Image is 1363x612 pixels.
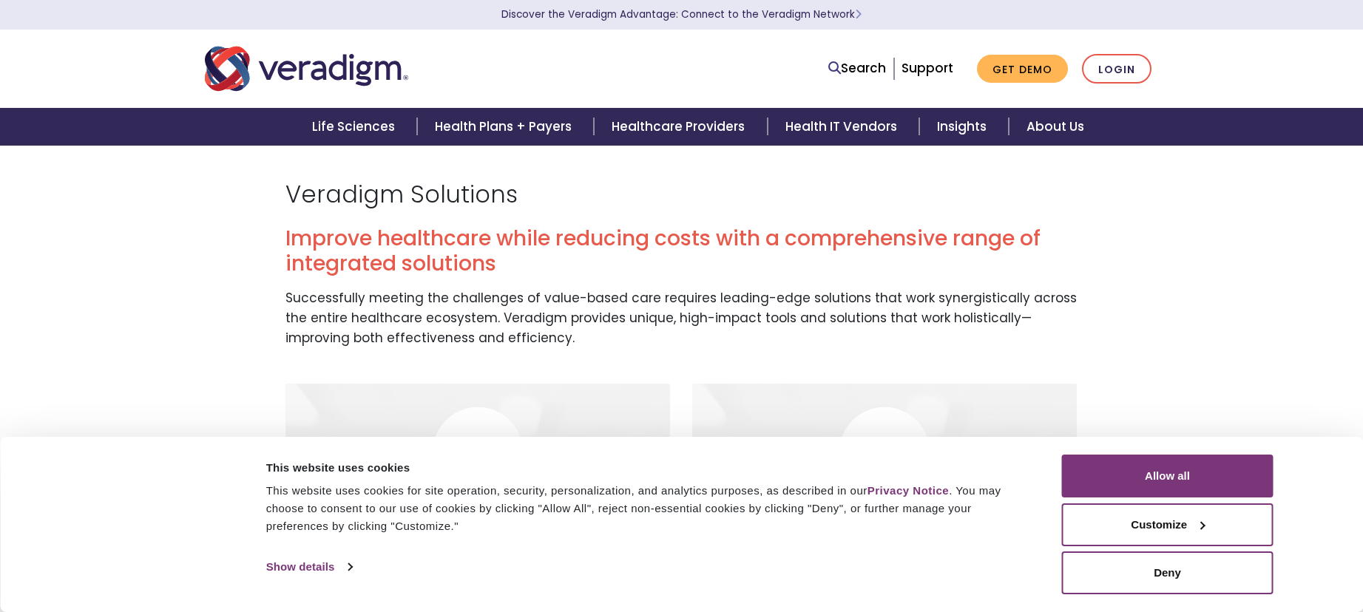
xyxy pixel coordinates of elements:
a: Healthcare Providers [594,108,767,146]
div: This website uses cookies for site operation, security, personalization, and analytics purposes, ... [266,482,1029,535]
a: Support [902,59,953,77]
a: Show details [266,556,352,578]
h2: Improve healthcare while reducing costs with a comprehensive range of integrated solutions [285,226,1077,276]
a: Life Sciences [294,108,417,146]
a: Privacy Notice [867,484,949,497]
p: Successfully meeting the challenges of value-based care requires leading-edge solutions that work... [285,288,1077,349]
a: Discover the Veradigm Advantage: Connect to the Veradigm NetworkLearn More [501,7,862,21]
a: Health Plans + Payers [417,108,594,146]
div: This website uses cookies [266,459,1029,477]
button: Customize [1062,503,1274,546]
a: Get Demo [977,55,1068,84]
h1: Veradigm Solutions [285,180,1077,208]
a: Health IT Vendors [768,108,919,146]
span: Learn More [855,7,862,21]
a: About Us [1009,108,1102,146]
a: Login [1082,54,1151,84]
a: Search [828,58,886,78]
a: Insights [919,108,1009,146]
button: Deny [1062,551,1274,594]
img: Veradigm logo [205,44,408,93]
button: Allow all [1062,455,1274,497]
